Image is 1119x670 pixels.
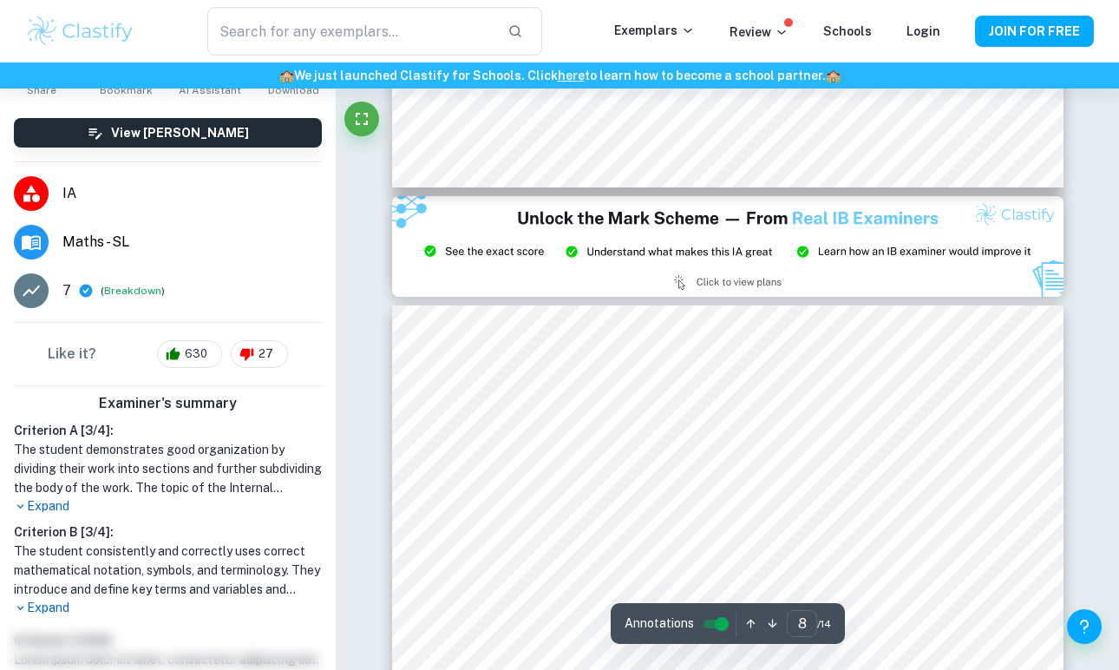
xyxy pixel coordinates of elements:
[906,24,940,38] a: Login
[179,84,241,96] span: AI Assistant
[104,283,161,299] button: Breakdown
[207,7,494,56] input: Search for any exemplars...
[625,614,694,633] span: Annotations
[249,345,283,363] span: 27
[392,196,1063,297] img: Ad
[730,23,789,42] p: Review
[101,283,165,299] span: ( )
[614,21,695,40] p: Exemplars
[62,232,322,253] span: Maths - SL
[975,16,1094,47] button: JOIN FOR FREE
[558,69,585,82] a: here
[175,345,217,363] span: 630
[279,69,294,82] span: 🏫
[14,421,322,440] h6: Criterion A [ 3 / 4 ]:
[823,24,872,38] a: Schools
[48,344,96,365] h6: Like it?
[7,393,329,414] h6: Examiner's summary
[157,340,222,368] div: 630
[100,84,153,96] span: Bookmark
[62,183,322,204] span: IA
[826,69,841,82] span: 🏫
[14,440,322,497] h1: The student demonstrates good organization by dividing their work into sections and further subdi...
[25,14,135,49] img: Clastify logo
[62,280,71,301] p: 7
[27,84,56,96] span: Share
[14,542,322,599] h1: The student consistently and correctly uses correct mathematical notation, symbols, and terminolo...
[231,340,288,368] div: 27
[1067,609,1102,644] button: Help and Feedback
[14,497,322,516] p: Expand
[268,84,319,96] span: Download
[344,102,379,136] button: Fullscreen
[817,616,831,632] span: / 14
[3,66,1116,85] h6: We just launched Clastify for Schools. Click to learn how to become a school partner.
[14,522,322,542] h6: Criterion B [ 3 / 4 ]:
[14,599,322,617] p: Expand
[111,123,249,142] h6: View [PERSON_NAME]
[14,118,322,148] button: View [PERSON_NAME]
